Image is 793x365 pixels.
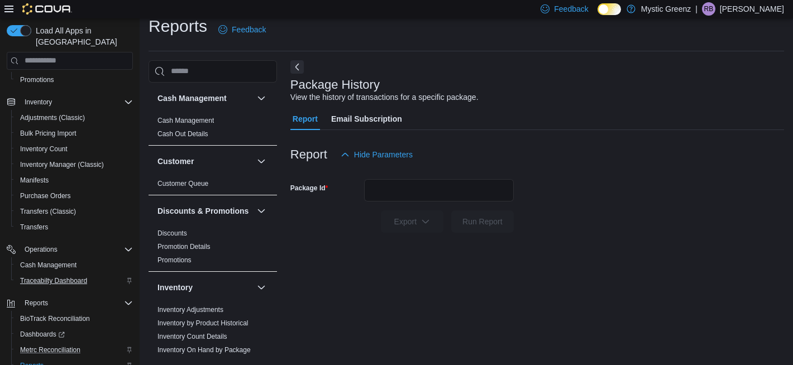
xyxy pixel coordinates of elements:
[20,176,49,185] span: Manifests
[149,114,277,145] div: Cash Management
[16,312,133,325] span: BioTrack Reconciliation
[11,257,137,273] button: Cash Management
[11,157,137,172] button: Inventory Manager (Classic)
[16,220,52,234] a: Transfers
[232,24,266,35] span: Feedback
[11,204,137,219] button: Transfers (Classic)
[11,141,137,157] button: Inventory Count
[157,332,227,341] span: Inventory Count Details
[20,243,62,256] button: Operations
[255,281,268,294] button: Inventory
[157,156,194,167] h3: Customer
[157,93,252,104] button: Cash Management
[16,142,133,156] span: Inventory Count
[16,328,133,341] span: Dashboards
[16,343,133,357] span: Metrc Reconciliation
[11,326,137,342] a: Dashboards
[381,210,443,233] button: Export
[157,346,251,354] a: Inventory On Hand by Package
[20,296,52,310] button: Reports
[255,204,268,218] button: Discounts & Promotions
[16,73,59,87] a: Promotions
[16,205,133,218] span: Transfers (Classic)
[16,158,133,171] span: Inventory Manager (Classic)
[157,282,252,293] button: Inventory
[2,242,137,257] button: Operations
[25,98,52,107] span: Inventory
[157,117,214,124] a: Cash Management
[149,15,207,37] h1: Reports
[20,145,68,153] span: Inventory Count
[11,110,137,126] button: Adjustments (Classic)
[290,148,327,161] h3: Report
[20,276,87,285] span: Traceabilty Dashboard
[16,274,92,287] a: Traceabilty Dashboard
[157,116,214,125] span: Cash Management
[451,210,514,233] button: Run Report
[11,172,137,188] button: Manifests
[695,2,698,16] p: |
[157,282,193,293] h3: Inventory
[157,229,187,237] a: Discounts
[149,227,277,271] div: Discounts & Promotions
[293,108,318,130] span: Report
[598,3,621,15] input: Dark Mode
[11,188,137,204] button: Purchase Orders
[2,94,137,110] button: Inventory
[16,174,133,187] span: Manifests
[157,319,249,328] span: Inventory by Product Historical
[16,142,72,156] a: Inventory Count
[20,314,90,323] span: BioTrack Reconciliation
[16,220,133,234] span: Transfers
[20,75,54,84] span: Promotions
[255,92,268,105] button: Cash Management
[157,256,192,265] span: Promotions
[20,207,76,216] span: Transfers (Classic)
[157,229,187,238] span: Discounts
[11,311,137,326] button: BioTrack Reconciliation
[157,93,227,104] h3: Cash Management
[157,243,211,251] a: Promotion Details
[157,306,223,314] a: Inventory Adjustments
[255,155,268,168] button: Customer
[11,219,137,235] button: Transfers
[16,189,133,203] span: Purchase Orders
[16,274,133,287] span: Traceabilty Dashboard
[20,243,133,256] span: Operations
[157,156,252,167] button: Customer
[157,256,192,264] a: Promotions
[16,127,133,140] span: Bulk Pricing Import
[16,343,85,357] a: Metrc Reconciliation
[157,129,208,138] span: Cash Out Details
[20,261,77,270] span: Cash Management
[157,345,251,354] span: Inventory On Hand by Package
[31,25,133,47] span: Load All Apps in [GEOGRAPHIC_DATA]
[16,312,94,325] a: BioTrack Reconciliation
[388,210,437,233] span: Export
[11,72,137,88] button: Promotions
[22,3,72,15] img: Cova
[11,342,137,358] button: Metrc Reconciliation
[16,258,81,272] a: Cash Management
[290,78,380,92] h3: Package History
[16,258,133,272] span: Cash Management
[149,177,277,195] div: Customer
[157,333,227,340] a: Inventory Count Details
[157,242,211,251] span: Promotion Details
[702,2,715,16] div: Ryland BeDell
[20,296,133,310] span: Reports
[16,111,133,124] span: Adjustments (Classic)
[25,299,48,308] span: Reports
[11,126,137,141] button: Bulk Pricing Import
[554,3,588,15] span: Feedback
[16,158,108,171] a: Inventory Manager (Classic)
[704,2,714,16] span: RB
[157,319,249,327] a: Inventory by Product Historical
[290,184,328,193] label: Package Id
[720,2,784,16] p: [PERSON_NAME]
[336,143,417,166] button: Hide Parameters
[20,113,85,122] span: Adjustments (Classic)
[2,295,137,311] button: Reports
